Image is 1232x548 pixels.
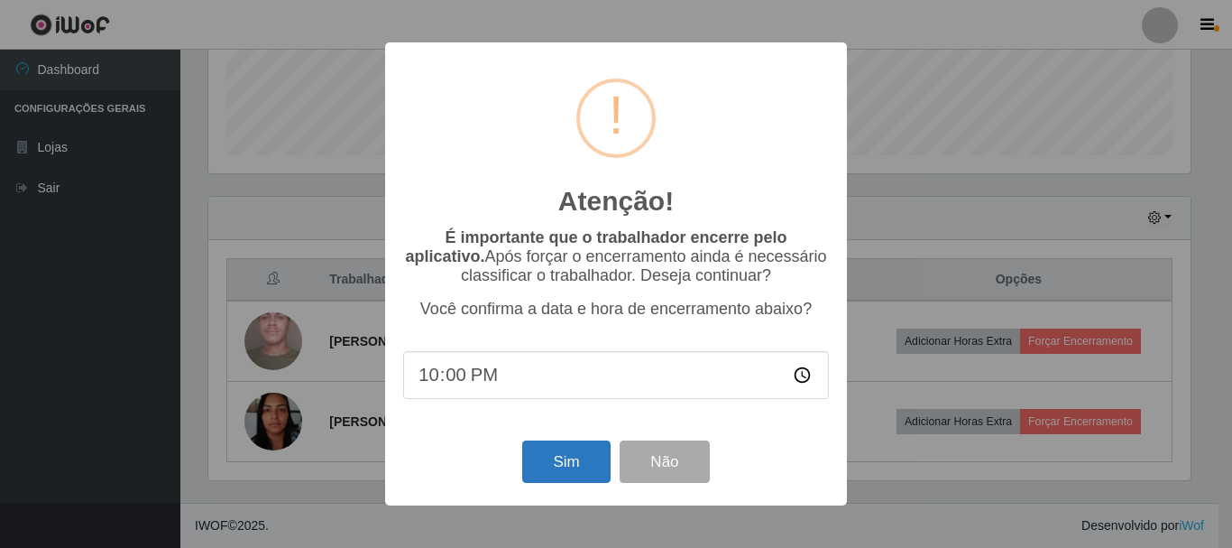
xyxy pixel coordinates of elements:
[405,228,786,265] b: É importante que o trabalhador encerre pelo aplicativo.
[403,228,829,285] p: Após forçar o encerramento ainda é necessário classificar o trabalhador. Deseja continuar?
[522,441,610,483] button: Sim
[403,300,829,319] p: Você confirma a data e hora de encerramento abaixo?
[558,185,674,218] h2: Atenção!
[620,441,709,483] button: Não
